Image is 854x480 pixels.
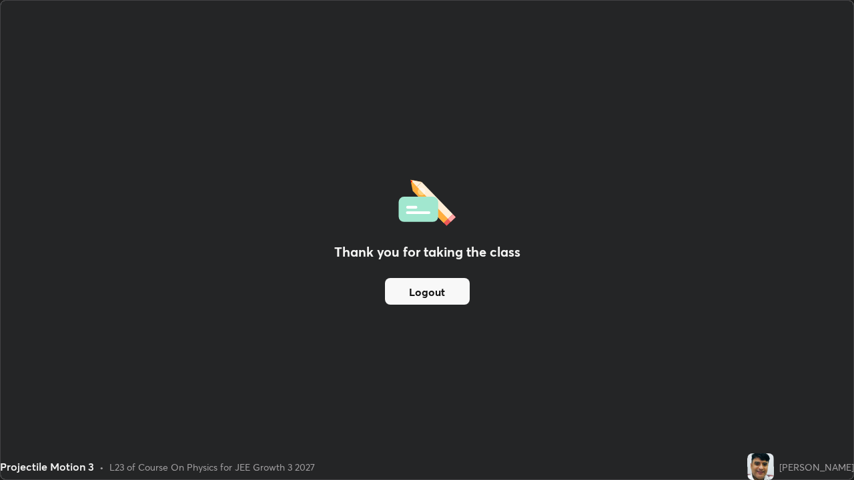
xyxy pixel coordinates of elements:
img: offlineFeedback.1438e8b3.svg [398,175,456,226]
div: L23 of Course On Physics for JEE Growth 3 2027 [109,460,315,474]
div: • [99,460,104,474]
img: 73d9ada1c36b40ac94577590039f5e87.jpg [747,453,774,480]
button: Logout [385,278,470,305]
h2: Thank you for taking the class [334,242,520,262]
div: [PERSON_NAME] [779,460,854,474]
